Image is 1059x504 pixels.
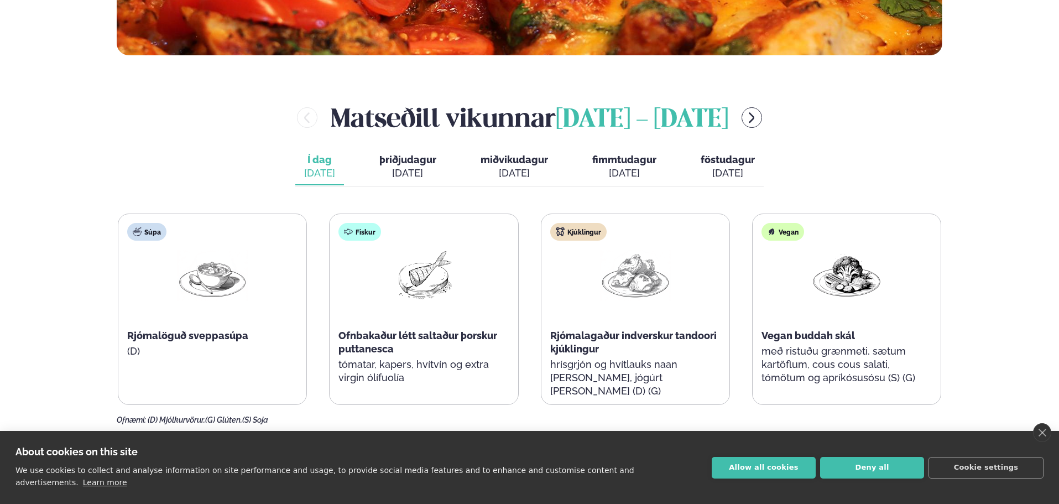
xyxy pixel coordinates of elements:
button: miðvikudagur [DATE] [472,149,557,185]
div: [DATE] [701,167,755,180]
span: Í dag [304,153,335,167]
button: föstudagur [DATE] [692,149,764,185]
span: Ofnbakaður létt saltaður þorskur puttanesca [338,330,497,355]
div: [DATE] [481,167,548,180]
span: (G) Glúten, [205,415,242,424]
button: fimmtudagur [DATE] [583,149,665,185]
button: Allow all cookies [712,457,816,479]
p: tómatar, kapers, hvítvín og extra virgin ólífuolía [338,358,509,385]
span: [DATE] - [DATE] [556,108,728,132]
button: menu-btn-right [742,107,762,128]
span: Rjómalöguð sveppasúpa [127,330,248,341]
span: Ofnæmi: [117,415,146,424]
p: (D) [127,345,298,358]
img: fish.svg [344,227,353,236]
img: chicken.svg [556,227,565,236]
img: soup.svg [133,227,142,236]
p: hrísgrjón og hvítlauks naan [PERSON_NAME], jógúrt [PERSON_NAME] (D) (G) [550,358,721,398]
div: [DATE] [592,167,656,180]
button: Deny all [820,457,924,479]
img: Vegan.png [811,250,882,301]
span: föstudagur [701,154,755,165]
img: Soup.png [177,250,248,301]
span: Rjómalagaður indverskur tandoori kjúklingur [550,330,717,355]
button: Í dag [DATE] [295,149,344,185]
span: (S) Soja [242,415,268,424]
h2: Matseðill vikunnar [331,100,728,136]
span: (D) Mjólkurvörur, [148,415,205,424]
div: Fiskur [338,223,381,241]
span: þriðjudagur [379,154,436,165]
img: Chicken-thighs.png [600,250,671,301]
button: menu-btn-left [297,107,317,128]
p: We use cookies to collect and analyse information on site performance and usage, to provide socia... [15,466,634,487]
span: fimmtudagur [592,154,656,165]
img: Fish.png [388,250,459,301]
div: Kjúklingur [550,223,607,241]
strong: About cookies on this site [15,446,138,458]
img: Vegan.svg [767,227,776,236]
div: Vegan [761,223,804,241]
p: með ristuðu grænmeti, sætum kartöflum, cous cous salati, tómötum og apríkósusósu (S) (G) [761,345,932,385]
span: Vegan buddah skál [761,330,855,341]
a: Learn more [83,478,127,487]
div: Súpa [127,223,166,241]
button: Cookie settings [928,457,1044,479]
div: [DATE] [304,167,335,180]
div: [DATE] [379,167,436,180]
a: close [1033,423,1051,442]
button: þriðjudagur [DATE] [371,149,445,185]
span: miðvikudagur [481,154,548,165]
